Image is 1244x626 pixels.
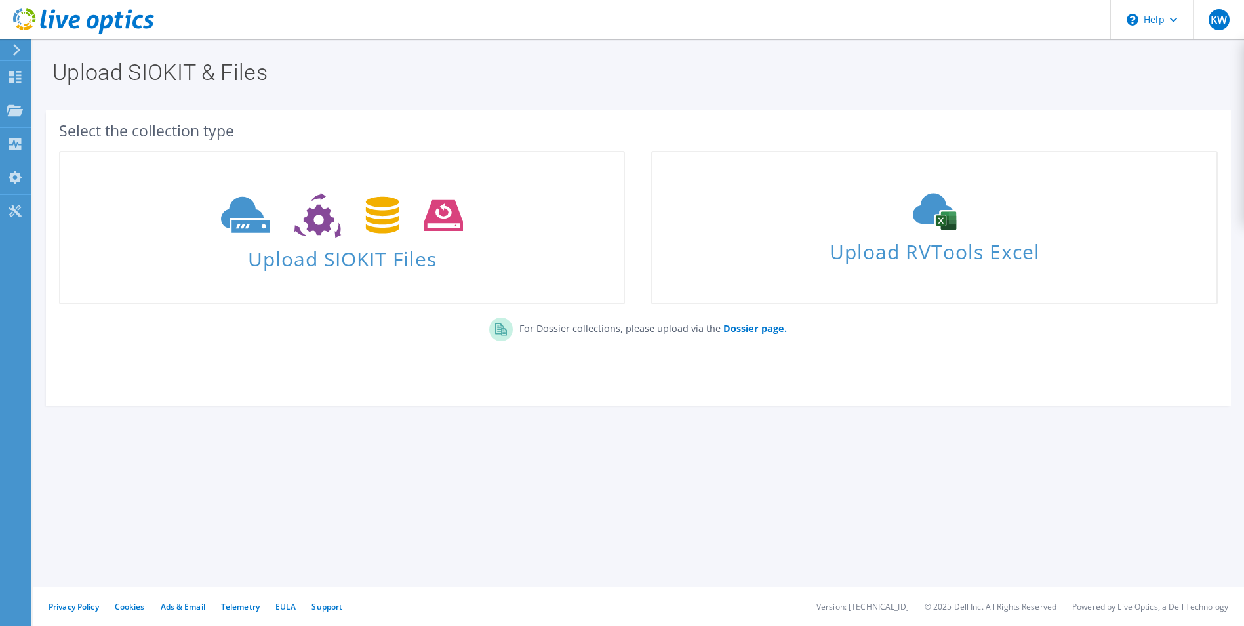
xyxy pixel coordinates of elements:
svg: \n [1127,14,1138,26]
span: KW [1209,9,1230,30]
li: Version: [TECHNICAL_ID] [816,601,909,612]
p: For Dossier collections, please upload via the [513,318,787,336]
a: Upload RVTools Excel [651,151,1217,304]
a: Ads & Email [161,601,205,612]
li: © 2025 Dell Inc. All Rights Reserved [925,601,1056,612]
a: EULA [275,601,296,612]
b: Dossier page. [723,322,787,335]
span: Upload SIOKIT Files [60,241,624,269]
a: Privacy Policy [49,601,99,612]
a: Support [311,601,342,612]
a: Cookies [115,601,145,612]
span: Upload RVTools Excel [652,234,1216,262]
a: Telemetry [221,601,260,612]
li: Powered by Live Optics, a Dell Technology [1072,601,1228,612]
h1: Upload SIOKIT & Files [52,61,1218,83]
a: Dossier page. [721,322,787,335]
a: Upload SIOKIT Files [59,151,625,304]
div: Select the collection type [59,123,1218,138]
